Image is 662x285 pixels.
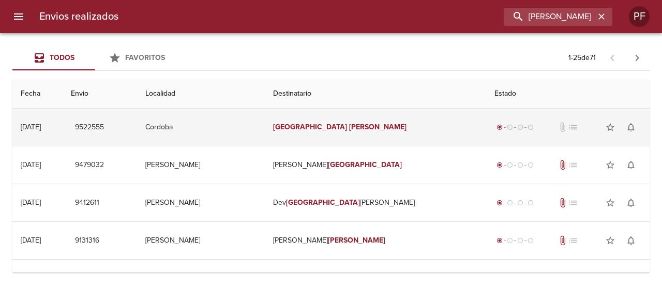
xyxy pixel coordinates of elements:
[517,162,523,168] span: radio_button_unchecked
[50,53,74,62] span: Todos
[328,236,385,245] em: [PERSON_NAME]
[600,192,621,213] button: Agregar a favoritos
[528,162,534,168] span: radio_button_unchecked
[39,8,118,25] h6: Envios realizados
[528,200,534,206] span: radio_button_unchecked
[496,200,503,206] span: radio_button_checked
[504,8,595,26] input: buscar
[494,235,536,246] div: Generado
[137,222,265,259] td: [PERSON_NAME]
[629,6,650,27] div: Abrir información de usuario
[629,6,650,27] div: PF
[621,155,641,175] button: Activar notificaciones
[273,123,347,131] em: [GEOGRAPHIC_DATA]
[605,198,615,208] span: star_border
[75,121,104,134] span: 9522555
[605,160,615,170] span: star_border
[621,192,641,213] button: Activar notificaciones
[558,235,568,246] span: Tiene documentos adjuntos
[496,124,503,130] span: radio_button_checked
[71,118,108,137] button: 9522555
[626,122,636,132] span: notifications_none
[494,160,536,170] div: Generado
[265,146,486,184] td: [PERSON_NAME]
[621,230,641,251] button: Activar notificaciones
[75,159,104,172] span: 9479032
[21,123,41,131] div: [DATE]
[600,117,621,138] button: Agregar a favoritos
[517,200,523,206] span: radio_button_unchecked
[494,198,536,208] div: Generado
[265,222,486,259] td: [PERSON_NAME]
[600,230,621,251] button: Agregar a favoritos
[137,109,265,146] td: Cordoba
[265,184,486,221] td: Dev [PERSON_NAME]
[71,193,104,213] button: 9412611
[21,160,41,169] div: [DATE]
[328,160,402,169] em: [GEOGRAPHIC_DATA]
[600,155,621,175] button: Agregar a favoritos
[558,198,568,208] span: Tiene documentos adjuntos
[507,200,513,206] span: radio_button_unchecked
[496,237,503,244] span: radio_button_checked
[496,162,503,168] span: radio_button_checked
[568,53,596,63] p: 1 - 25 de 71
[558,122,568,132] span: No tiene documentos adjuntos
[517,124,523,130] span: radio_button_unchecked
[568,160,578,170] span: No tiene pedido asociado
[75,272,104,285] span: 8869289
[12,46,178,70] div: Tabs Envios
[528,124,534,130] span: radio_button_unchecked
[71,231,104,250] button: 9131316
[507,237,513,244] span: radio_button_unchecked
[621,117,641,138] button: Activar notificaciones
[605,122,615,132] span: star_border
[528,237,534,244] span: radio_button_unchecked
[21,236,41,245] div: [DATE]
[137,79,265,109] th: Localidad
[349,123,407,131] em: [PERSON_NAME]
[265,79,486,109] th: Destinatario
[286,198,360,207] em: [GEOGRAPHIC_DATA]
[75,197,100,209] span: 9412611
[626,198,636,208] span: notifications_none
[558,160,568,170] span: Tiene documentos adjuntos
[568,235,578,246] span: No tiene pedido asociado
[486,79,650,109] th: Estado
[137,184,265,221] td: [PERSON_NAME]
[125,53,165,62] span: Favoritos
[568,198,578,208] span: No tiene pedido asociado
[494,122,536,132] div: Generado
[12,79,63,109] th: Fecha
[21,198,41,207] div: [DATE]
[6,4,31,29] button: menu
[625,46,650,70] span: Pagina siguiente
[568,122,578,132] span: No tiene pedido asociado
[75,234,100,247] span: 9131316
[626,235,636,246] span: notifications_none
[137,146,265,184] td: [PERSON_NAME]
[71,156,108,175] button: 9479032
[517,237,523,244] span: radio_button_unchecked
[507,162,513,168] span: radio_button_unchecked
[63,79,137,109] th: Envio
[507,124,513,130] span: radio_button_unchecked
[626,160,636,170] span: notifications_none
[605,235,615,246] span: star_border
